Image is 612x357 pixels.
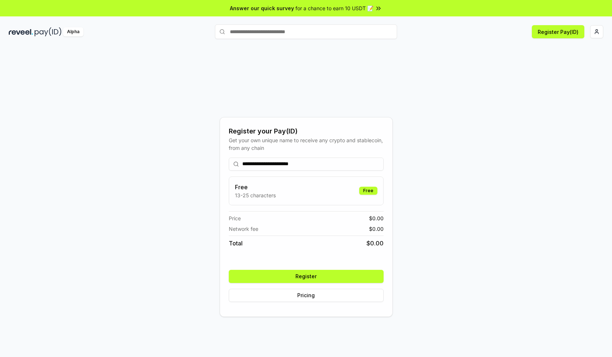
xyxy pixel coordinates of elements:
button: Pricing [229,289,384,302]
p: 13-25 characters [235,191,276,199]
span: Answer our quick survey [230,4,294,12]
img: pay_id [35,27,62,36]
span: $ 0.00 [369,214,384,222]
span: $ 0.00 [369,225,384,233]
h3: Free [235,183,276,191]
button: Register [229,270,384,283]
span: Total [229,239,243,248]
div: Register your Pay(ID) [229,126,384,136]
button: Register Pay(ID) [532,25,584,38]
span: Network fee [229,225,258,233]
div: Alpha [63,27,83,36]
span: Price [229,214,241,222]
div: Free [359,187,377,195]
img: reveel_dark [9,27,33,36]
span: for a chance to earn 10 USDT 📝 [295,4,373,12]
span: $ 0.00 [366,239,384,248]
div: Get your own unique name to receive any crypto and stablecoin, from any chain [229,136,384,152]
